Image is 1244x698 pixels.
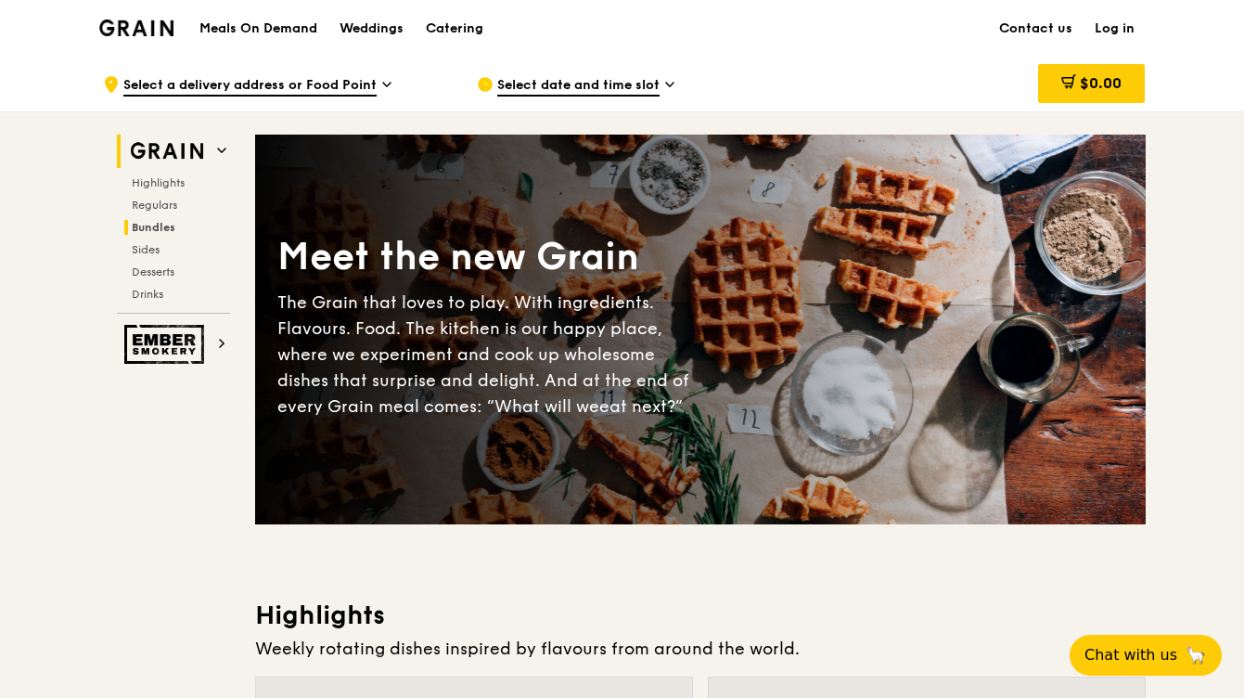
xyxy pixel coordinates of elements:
[255,636,1146,662] div: Weekly rotating dishes inspired by flavours from around the world.
[132,265,174,278] span: Desserts
[497,76,660,97] span: Select date and time slot
[132,176,185,189] span: Highlights
[328,1,415,57] a: Weddings
[255,599,1146,632] h3: Highlights
[1084,1,1146,57] a: Log in
[426,1,483,57] div: Catering
[1185,644,1207,666] span: 🦙
[123,76,377,97] span: Select a delivery address or Food Point
[277,290,700,420] div: The Grain that loves to play. With ingredients. Flavours. Food. The kitchen is our happy place, w...
[124,135,210,168] img: Grain web logo
[132,199,177,212] span: Regulars
[132,243,160,256] span: Sides
[99,19,174,36] img: Grain
[599,396,683,417] span: eat next?”
[132,288,163,301] span: Drinks
[199,19,317,38] h1: Meals On Demand
[124,325,210,364] img: Ember Smokery web logo
[132,221,175,234] span: Bundles
[415,1,494,57] a: Catering
[277,232,700,282] div: Meet the new Grain
[1080,74,1122,92] span: $0.00
[988,1,1084,57] a: Contact us
[340,1,404,57] div: Weddings
[1084,644,1177,666] span: Chat with us
[1070,635,1222,676] button: Chat with us🦙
